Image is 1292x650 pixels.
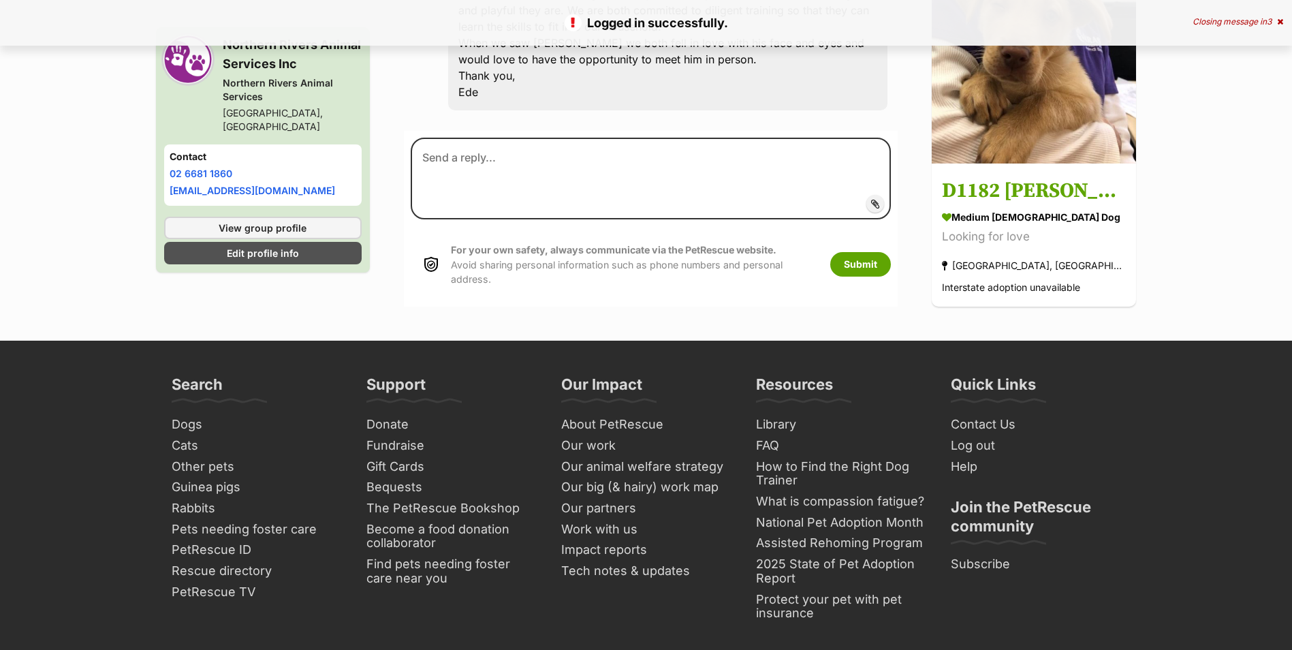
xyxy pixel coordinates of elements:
[556,561,737,582] a: Tech notes & updates
[556,456,737,478] a: Our animal welfare strategy
[166,540,347,561] a: PetRescue ID
[172,375,223,402] h3: Search
[166,519,347,540] a: Pets needing foster care
[561,375,642,402] h3: Our Impact
[556,477,737,498] a: Our big (& hairy) work map
[951,497,1121,544] h3: Join the PetRescue community
[166,414,347,435] a: Dogs
[1267,16,1272,27] span: 3
[556,540,737,561] a: Impact reports
[14,14,1278,32] p: Logged in successfully.
[556,414,737,435] a: About PetRescue
[223,76,362,104] div: Northern Rivers Animal Services
[166,561,347,582] a: Rescue directory
[451,244,776,256] strong: For your own safety, always communicate via the PetRescue website.
[756,375,833,402] h3: Resources
[164,35,212,83] img: Northern Rivers Animal Services profile pic
[451,243,817,286] p: Avoid sharing personal information such as phone numbers and personal address.
[942,176,1126,206] h3: D1182 [PERSON_NAME]
[932,166,1136,307] a: D1182 [PERSON_NAME] medium [DEMOGRAPHIC_DATA] Dog Looking for love [GEOGRAPHIC_DATA], [GEOGRAPHIC...
[751,512,932,533] a: National Pet Adoption Month
[942,281,1080,293] span: Interstate adoption unavailable
[164,242,362,264] a: Edit profile info
[945,414,1126,435] a: Contact Us
[830,252,891,277] button: Submit
[751,533,932,554] a: Assisted Rehoming Program
[361,414,542,435] a: Donate
[170,185,335,196] a: [EMAIL_ADDRESS][DOMAIN_NAME]
[164,217,362,239] a: View group profile
[166,477,347,498] a: Guinea pigs
[942,256,1126,275] div: [GEOGRAPHIC_DATA], [GEOGRAPHIC_DATA]
[945,435,1126,456] a: Log out
[751,589,932,624] a: Protect your pet with pet insurance
[556,519,737,540] a: Work with us
[945,456,1126,478] a: Help
[166,498,347,519] a: Rabbits
[223,35,362,74] h3: Northern Rivers Animal Services Inc
[170,150,356,164] h4: Contact
[366,375,426,402] h3: Support
[361,498,542,519] a: The PetRescue Bookshop
[170,168,232,179] a: 02 6681 1860
[166,456,347,478] a: Other pets
[1193,17,1283,27] div: Closing message in
[751,414,932,435] a: Library
[751,491,932,512] a: What is compassion fatigue?
[361,519,542,554] a: Become a food donation collaborator
[751,554,932,589] a: 2025 State of Pet Adoption Report
[361,456,542,478] a: Gift Cards
[751,456,932,491] a: How to Find the Right Dog Trainer
[361,477,542,498] a: Bequests
[751,435,932,456] a: FAQ
[166,582,347,603] a: PetRescue TV
[361,435,542,456] a: Fundraise
[951,375,1036,402] h3: Quick Links
[361,554,542,589] a: Find pets needing foster care near you
[942,210,1126,224] div: medium [DEMOGRAPHIC_DATA] Dog
[945,554,1126,575] a: Subscribe
[223,106,362,134] div: [GEOGRAPHIC_DATA], [GEOGRAPHIC_DATA]
[219,221,306,235] span: View group profile
[942,228,1126,246] div: Looking for love
[227,246,299,260] span: Edit profile info
[556,435,737,456] a: Our work
[556,498,737,519] a: Our partners
[166,435,347,456] a: Cats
